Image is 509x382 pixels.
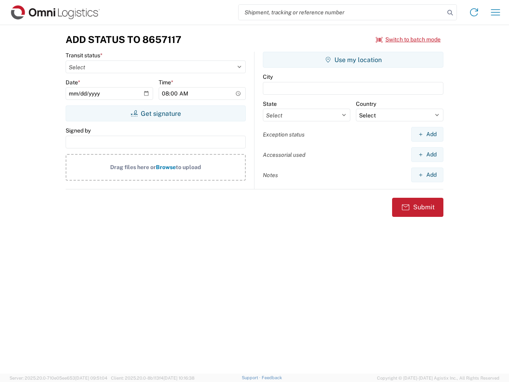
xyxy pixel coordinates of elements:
[66,105,246,121] button: Get signature
[411,168,443,182] button: Add
[66,79,80,86] label: Date
[263,73,273,80] label: City
[239,5,445,20] input: Shipment, tracking or reference number
[263,131,305,138] label: Exception status
[263,100,277,107] label: State
[159,79,173,86] label: Time
[262,375,282,380] a: Feedback
[176,164,201,170] span: to upload
[377,374,499,382] span: Copyright © [DATE]-[DATE] Agistix Inc., All Rights Reserved
[10,376,107,380] span: Server: 2025.20.0-710e05ee653
[242,375,262,380] a: Support
[411,127,443,142] button: Add
[66,127,91,134] label: Signed by
[66,52,103,59] label: Transit status
[163,376,194,380] span: [DATE] 10:16:38
[110,164,156,170] span: Drag files here or
[356,100,376,107] label: Country
[263,172,278,179] label: Notes
[392,198,443,217] button: Submit
[263,151,305,158] label: Accessorial used
[376,33,441,46] button: Switch to batch mode
[263,52,443,68] button: Use my location
[66,34,181,45] h3: Add Status to 8657117
[411,147,443,162] button: Add
[156,164,176,170] span: Browse
[111,376,194,380] span: Client: 2025.20.0-8b113f4
[75,376,107,380] span: [DATE] 09:51:04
